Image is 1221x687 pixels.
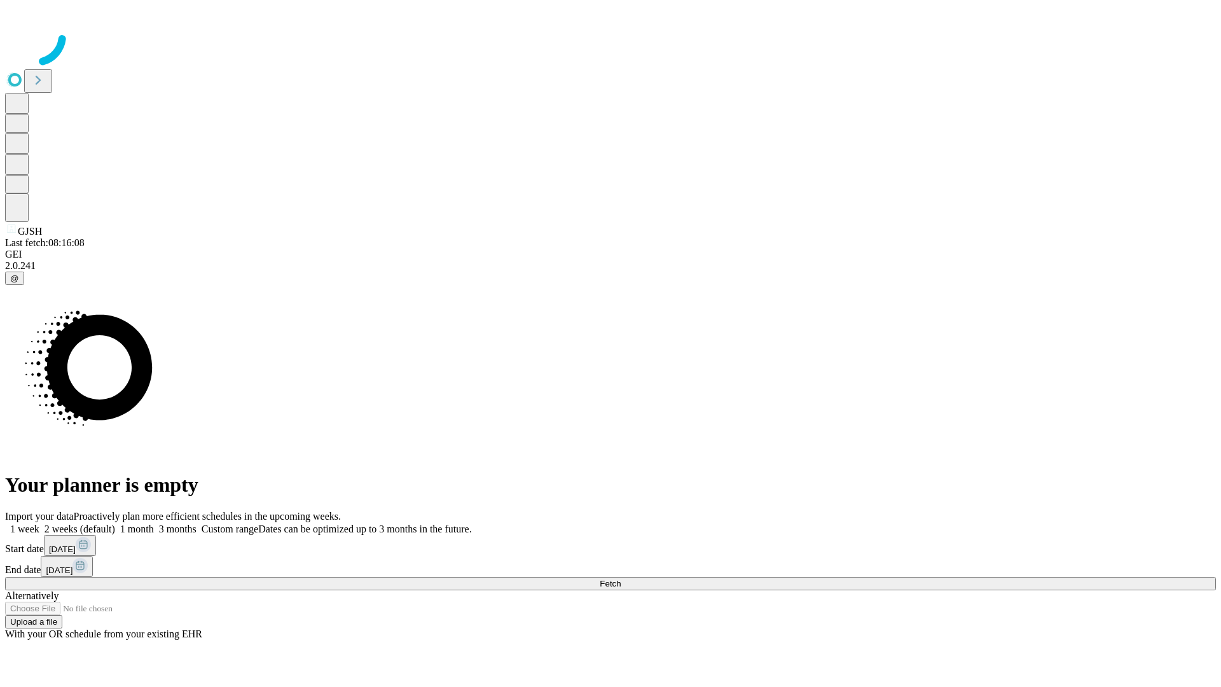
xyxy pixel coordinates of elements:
[120,524,154,534] span: 1 month
[5,556,1216,577] div: End date
[5,511,74,522] span: Import your data
[5,577,1216,590] button: Fetch
[5,237,85,248] span: Last fetch: 08:16:08
[202,524,258,534] span: Custom range
[5,473,1216,497] h1: Your planner is empty
[5,272,24,285] button: @
[5,260,1216,272] div: 2.0.241
[44,535,96,556] button: [DATE]
[74,511,341,522] span: Proactively plan more efficient schedules in the upcoming weeks.
[46,566,72,575] span: [DATE]
[5,249,1216,260] div: GEI
[5,535,1216,556] div: Start date
[49,545,76,554] span: [DATE]
[41,556,93,577] button: [DATE]
[10,524,39,534] span: 1 week
[5,628,202,639] span: With your OR schedule from your existing EHR
[258,524,471,534] span: Dates can be optimized up to 3 months in the future.
[159,524,197,534] span: 3 months
[5,590,59,601] span: Alternatively
[45,524,115,534] span: 2 weeks (default)
[600,579,621,588] span: Fetch
[5,615,62,628] button: Upload a file
[10,274,19,283] span: @
[18,226,42,237] span: GJSH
